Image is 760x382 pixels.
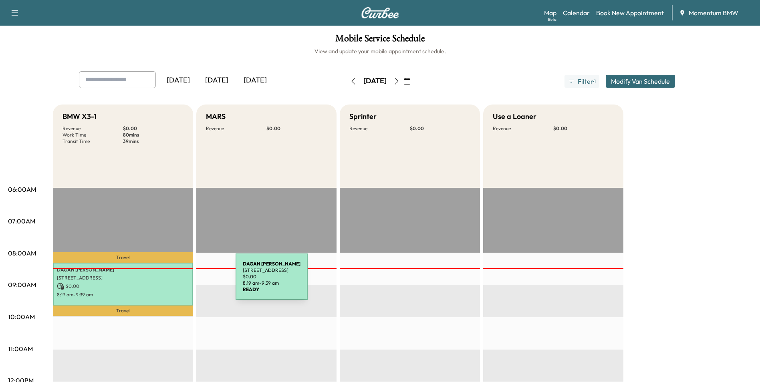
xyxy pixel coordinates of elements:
p: $ 0.00 [266,125,327,132]
p: Revenue [62,125,123,132]
button: Filter●1 [564,75,599,88]
p: Work Time [62,132,123,138]
p: 39 mins [123,138,183,145]
p: $ 0.00 [410,125,470,132]
p: Revenue [206,125,266,132]
div: [DATE] [198,71,236,90]
p: 80 mins [123,132,183,138]
div: [DATE] [159,71,198,90]
p: 8:19 am - 9:39 am [57,292,189,298]
span: ● [592,79,594,83]
p: 06:00AM [8,185,36,194]
span: Momentum BMW [689,8,738,18]
p: Travel [53,252,193,263]
img: Curbee Logo [361,7,399,18]
div: [DATE] [363,76,387,86]
span: Filter [578,76,592,86]
p: 07:00AM [8,216,35,226]
p: Revenue [349,125,410,132]
p: $ 0.00 [553,125,614,132]
h5: Sprinter [349,111,377,122]
p: 10:00AM [8,312,35,322]
p: $ 0.00 [57,283,189,290]
span: 1 [594,78,596,84]
p: Revenue [493,125,553,132]
p: 11:00AM [8,344,33,354]
p: $ 0.00 [123,125,183,132]
button: Modify Van Schedule [606,75,675,88]
p: Travel [53,306,193,316]
h5: MARS [206,111,226,122]
a: MapBeta [544,8,556,18]
div: Beta [548,16,556,22]
p: Transit Time [62,138,123,145]
div: [DATE] [236,71,274,90]
a: Calendar [563,8,590,18]
p: 09:00AM [8,280,36,290]
h1: Mobile Service Schedule [8,34,752,47]
h5: BMW X3-1 [62,111,97,122]
h5: Use a Loaner [493,111,536,122]
h6: View and update your mobile appointment schedule. [8,47,752,55]
p: DAGAN [PERSON_NAME] [57,267,189,273]
p: 08:00AM [8,248,36,258]
a: Book New Appointment [596,8,664,18]
p: [STREET_ADDRESS] [57,275,189,281]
